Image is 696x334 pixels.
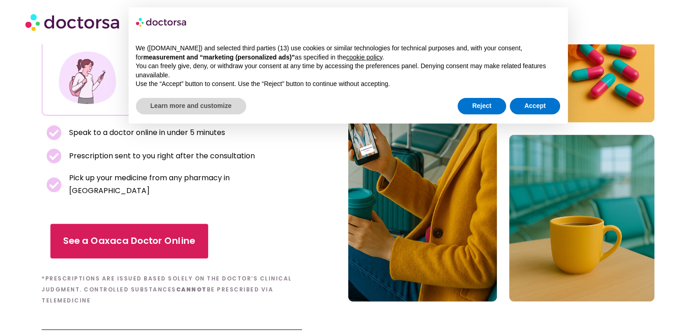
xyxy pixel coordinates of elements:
[50,224,208,259] a: See a Oaxaca Doctor Online
[136,98,246,114] button: Learn more and customize
[136,44,561,62] p: We ([DOMAIN_NAME]) and selected third parties (13) use cookies or similar technologies for techni...
[42,273,302,306] h6: *Prescriptions are issued based solely on the doctor’s clinical judgment. Controlled substances b...
[136,80,561,89] p: Use the “Accept” button to consent. Use the “Reject” button to continue without accepting.
[143,54,295,61] strong: measurement and “marketing (personalized ads)”
[67,172,298,197] span: Pick up your medicine from any pharmacy in [GEOGRAPHIC_DATA]
[458,98,506,114] button: Reject
[57,48,118,108] img: Illustration depicting a young woman in a casual outfit, engaged with her smartphone. She has a p...
[136,15,187,29] img: logo
[510,98,561,114] button: Accept
[67,150,255,162] span: Prescription sent to you right after the consultation
[176,286,207,293] b: cannot
[136,62,561,80] p: You can freely give, deny, or withdraw your consent at any time by accessing the preferences pane...
[346,54,382,61] a: cookie policy
[63,235,195,248] span: See a Oaxaca Doctor Online
[67,126,225,139] span: Speak to a doctor online in under 5 minutes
